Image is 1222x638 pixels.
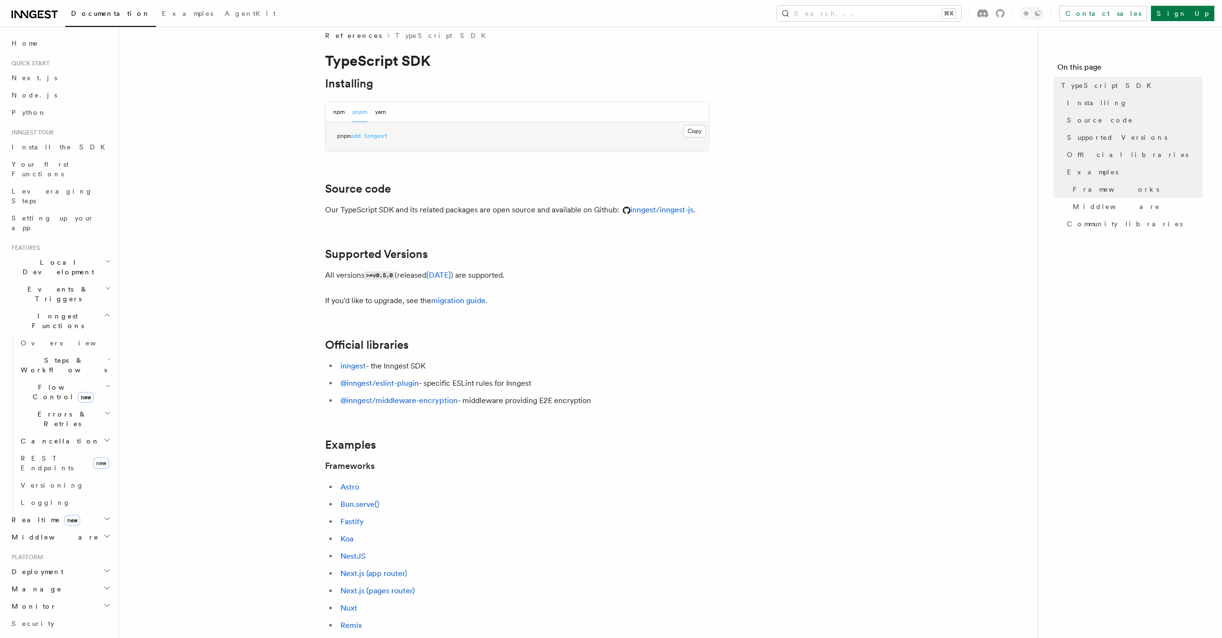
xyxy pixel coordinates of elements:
a: Official libraries [1063,146,1203,163]
span: Leveraging Steps [12,187,93,205]
span: Setting up your app [12,214,94,232]
a: Security [8,615,113,632]
button: Events & Triggers [8,281,113,307]
a: Examples [1063,163,1203,181]
a: Logging [17,494,113,511]
a: Leveraging Steps [8,183,113,209]
button: Local Development [8,254,113,281]
span: Quick start [8,60,49,67]
a: Next.js (pages router) [340,586,415,595]
a: Versioning [17,477,113,494]
a: Node.js [8,86,113,104]
a: Next.js [8,69,113,86]
span: Inngest tour [8,129,54,136]
span: Cancellation [17,436,100,446]
span: new [64,515,80,526]
a: TypeScript SDK [395,31,492,40]
a: Remix [340,621,362,630]
li: - the Inngest SDK [338,359,709,373]
a: Installing [1063,94,1203,111]
span: Community libraries [1067,219,1183,229]
span: TypeScript SDK [1061,81,1157,90]
a: Contact sales [1059,6,1147,21]
span: References [325,31,382,40]
a: Source code [1063,111,1203,129]
span: Features [8,244,40,252]
p: If you'd like to upgrade, see the . [325,294,709,307]
a: Setting up your app [8,209,113,236]
span: new [93,457,109,469]
span: Logging [21,499,71,506]
span: Inngest Functions [8,311,104,331]
a: Overview [17,334,113,352]
span: Overview [21,339,120,347]
button: Toggle dark mode [1020,8,1043,19]
button: Middleware [8,528,113,546]
h1: TypeScript SDK [325,52,709,69]
a: @inngest/eslint-plugin [340,379,419,388]
a: Installing [325,77,373,90]
a: Sign Up [1151,6,1214,21]
span: Errors & Retries [17,409,104,429]
a: REST Endpointsnew [17,450,113,477]
span: Source code [1067,115,1133,125]
button: pnpm [352,102,367,122]
a: Examples [156,3,219,26]
span: REST Endpoints [21,454,73,472]
span: Flow Control [17,382,106,402]
a: Official libraries [325,338,409,352]
span: Security [12,620,54,627]
a: Fastify [340,517,364,526]
a: AgentKit [219,3,281,26]
li: - middleware providing E2E encryption [338,394,709,407]
a: Koa [340,534,353,543]
span: Middleware [1073,202,1160,211]
a: Install the SDK [8,138,113,156]
a: Bun.serve() [340,500,379,509]
button: Realtimenew [8,511,113,528]
p: Our TypeScript SDK and its related packages are open source and available on Github: . [325,203,709,217]
a: inngest/inngest-js [619,205,693,214]
a: Community libraries [1063,215,1203,233]
li: - specific ESLint rules for Inngest [338,377,709,390]
a: inngest [340,361,366,370]
a: Documentation [65,3,156,27]
span: new [78,392,94,403]
button: npm [333,102,345,122]
a: @inngest/middleware-encryption [340,396,458,405]
kbd: ⌘K [942,9,956,18]
code: >=v0.5.0 [364,271,395,280]
span: Steps & Workflows [17,356,107,375]
a: Frameworks [325,459,375,473]
span: Python [12,109,47,116]
span: Node.js [12,91,57,99]
span: Next.js [12,74,57,82]
span: Documentation [71,10,150,17]
span: Examples [1067,167,1118,177]
button: Manage [8,580,113,598]
span: Versioning [21,481,84,489]
a: Frameworks [1069,181,1203,198]
h4: On this page [1057,61,1203,77]
span: Monitor [8,601,57,611]
span: Events & Triggers [8,284,105,304]
span: Your first Functions [12,160,69,178]
span: Frameworks [1073,184,1159,194]
span: add [351,133,361,139]
a: Next.js (app router) [340,569,407,578]
a: Supported Versions [325,247,428,261]
span: inngest [364,133,387,139]
a: Astro [340,482,359,491]
p: All versions (released ) are supported. [325,269,709,282]
button: Errors & Retries [17,405,113,432]
span: Realtime [8,515,80,525]
a: Python [8,104,113,121]
button: Deployment [8,563,113,580]
span: Deployment [8,567,63,577]
a: Nuxt [340,603,357,613]
span: Platform [8,553,43,561]
a: Supported Versions [1063,129,1203,146]
a: Source code [325,182,391,196]
button: Copy [683,125,706,137]
span: Install the SDK [12,143,111,151]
